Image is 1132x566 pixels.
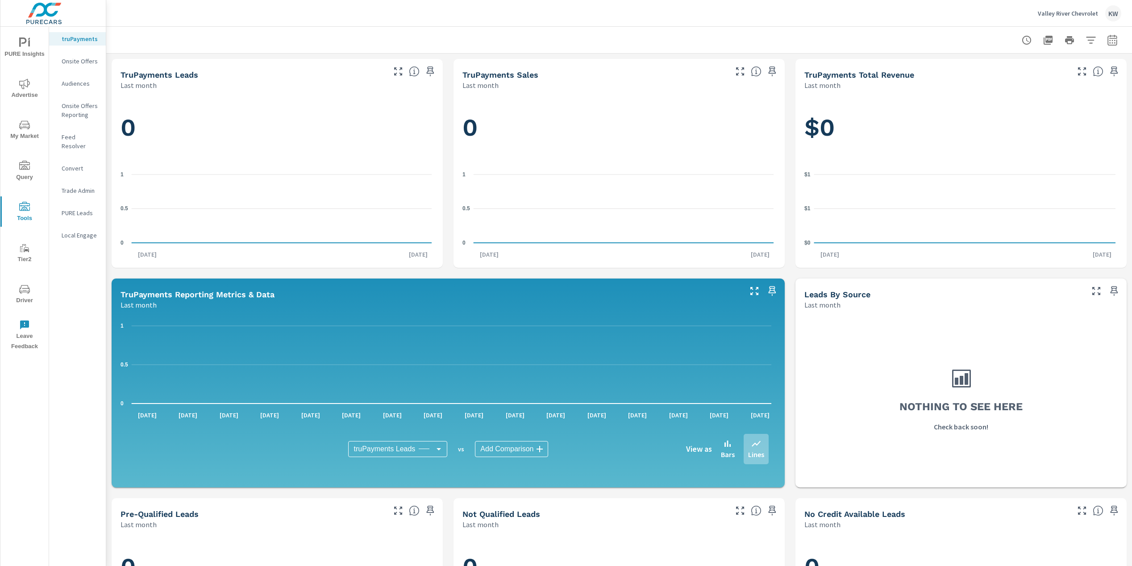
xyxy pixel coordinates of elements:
button: Make Fullscreen [391,64,405,79]
span: Save this to your personalized report [765,64,779,79]
p: Lines [748,449,764,460]
p: [DATE] [814,250,845,259]
h5: Not Qualified Leads [462,509,540,519]
h3: Nothing to see here [899,399,1023,414]
span: Number of sales matched to a truPayments lead. [Source: This data is sourced from the dealer's DM... [751,66,762,77]
span: Save this to your personalized report [423,64,437,79]
button: Make Fullscreen [733,64,747,79]
h5: truPayments Total Revenue [804,70,914,79]
p: [DATE] [745,250,776,259]
p: Last month [121,80,157,91]
button: Print Report [1061,31,1078,49]
p: Last month [804,519,841,530]
p: [DATE] [703,411,735,420]
p: Audiences [62,79,99,88]
text: 0.5 [121,362,128,368]
div: truPayments Leads [348,441,447,457]
p: truPayments [62,34,99,43]
button: Make Fullscreen [1075,504,1089,518]
button: Make Fullscreen [391,504,405,518]
p: [DATE] [474,250,505,259]
text: 0 [462,240,466,246]
span: Save this to your personalized report [1107,504,1121,518]
p: Convert [62,164,99,173]
div: Onsite Offers [49,54,106,68]
p: [DATE] [663,411,694,420]
h5: Pre-Qualified Leads [121,509,199,519]
div: Onsite Offers Reporting [49,99,106,121]
span: Query [3,161,46,183]
p: [DATE] [254,411,285,420]
p: [DATE] [172,411,204,420]
text: $1 [804,171,811,178]
p: Check back soon! [934,421,988,432]
div: Feed Resolver [49,130,106,153]
h5: No Credit Available Leads [804,509,905,519]
p: Last month [804,80,841,91]
span: Save this to your personalized report [765,504,779,518]
text: 1 [121,171,124,178]
p: vs [447,445,475,453]
span: Save this to your personalized report [765,284,779,298]
p: PURE Leads [62,208,99,217]
p: [DATE] [499,411,531,420]
text: $1 [804,205,811,212]
p: [DATE] [336,411,367,420]
span: A basic review has been done and approved the credit worthiness of the lead by the configured cre... [409,505,420,516]
h1: $0 [804,112,1118,143]
text: 0.5 [462,205,470,212]
div: Trade Admin [49,184,106,197]
p: [DATE] [295,411,326,420]
h5: truPayments Reporting Metrics & Data [121,290,275,299]
div: Audiences [49,77,106,90]
p: Last month [462,519,499,530]
p: [DATE] [403,250,434,259]
button: Make Fullscreen [1089,284,1103,298]
div: truPayments [49,32,106,46]
button: Make Fullscreen [1075,64,1089,79]
h1: 0 [462,112,776,143]
h1: 0 [121,112,434,143]
p: [DATE] [132,411,163,420]
p: [DATE] [1086,250,1118,259]
text: 1 [121,323,124,329]
div: nav menu [0,27,49,355]
p: Last month [121,300,157,310]
p: Local Engage [62,231,99,240]
text: 0 [121,400,124,407]
span: truPayments Leads [354,445,415,454]
text: 0 [121,240,124,246]
h5: truPayments Leads [121,70,198,79]
p: Valley River Chevrolet [1038,9,1098,17]
div: Convert [49,162,106,175]
p: Trade Admin [62,186,99,195]
span: Tier2 [3,243,46,265]
span: A lead that has been submitted but has not gone through the credit application process. [1093,505,1103,516]
p: [DATE] [132,250,163,259]
button: Apply Filters [1082,31,1100,49]
text: 0.5 [121,205,128,212]
h5: truPayments Sales [462,70,538,79]
span: The number of truPayments leads. [409,66,420,77]
p: [DATE] [377,411,408,420]
p: Bars [721,449,735,460]
p: Onsite Offers [62,57,99,66]
span: Save this to your personalized report [1107,64,1121,79]
div: Add Comparison [475,441,548,457]
span: Tools [3,202,46,224]
h5: Leads By Source [804,290,870,299]
div: KW [1105,5,1121,21]
p: [DATE] [540,411,571,420]
text: 1 [462,171,466,178]
span: Leave Feedback [3,320,46,352]
span: Add Comparison [480,445,533,454]
span: A basic review has been done and has not approved the credit worthiness of the lead by the config... [751,505,762,516]
p: [DATE] [213,411,245,420]
span: Save this to your personalized report [1107,284,1121,298]
h6: View as [686,445,712,454]
span: Save this to your personalized report [423,504,437,518]
div: Local Engage [49,229,106,242]
span: Driver [3,284,46,306]
p: Last month [462,80,499,91]
button: Make Fullscreen [747,284,762,298]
